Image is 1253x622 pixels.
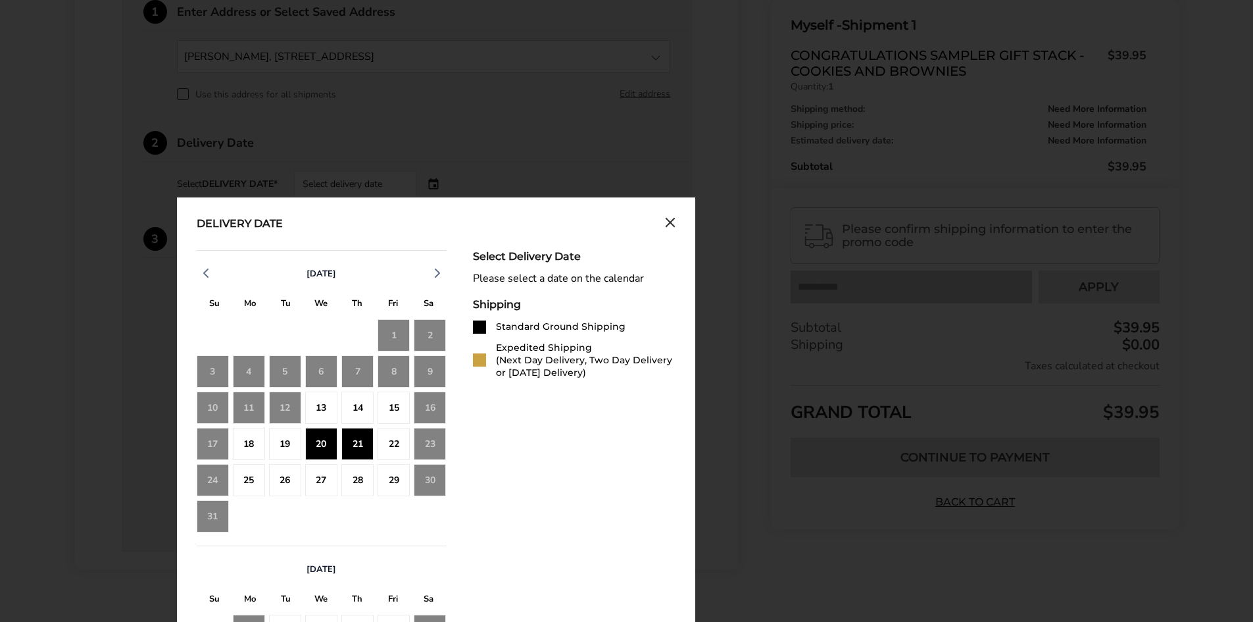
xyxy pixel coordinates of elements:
div: Shipping [473,298,676,311]
div: M [232,590,268,611]
div: T [339,590,375,611]
div: S [197,590,232,611]
div: F [375,590,410,611]
div: Standard Ground Shipping [496,321,626,333]
button: [DATE] [301,563,341,575]
button: Close calendar [665,217,676,232]
div: T [268,590,303,611]
div: S [410,590,446,611]
div: Expedited Shipping (Next Day Delivery, Two Day Delivery or [DATE] Delivery) [496,342,676,379]
div: S [410,295,446,315]
div: T [339,295,375,315]
div: W [303,590,339,611]
span: [DATE] [307,268,336,280]
div: Please select a date on the calendar [473,272,676,285]
span: [DATE] [307,563,336,575]
button: [DATE] [301,268,341,280]
div: T [268,295,303,315]
div: S [197,295,232,315]
div: W [303,295,339,315]
div: M [232,295,268,315]
div: Delivery Date [197,217,283,232]
div: Select Delivery Date [473,250,676,263]
div: F [375,295,410,315]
